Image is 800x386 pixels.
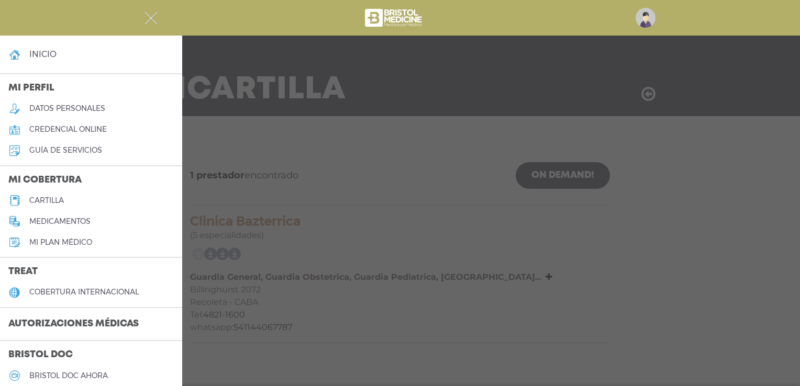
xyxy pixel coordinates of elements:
[29,371,108,380] h5: Bristol doc ahora
[29,146,102,155] h5: guía de servicios
[29,104,105,113] h5: datos personales
[29,49,57,59] h4: inicio
[636,8,655,28] img: profile-placeholder.svg
[29,217,91,226] h5: medicamentos
[29,288,139,297] h5: cobertura internacional
[145,12,158,25] img: Cober_menu-close-white.svg
[363,5,426,30] img: bristol-medicine-blanco.png
[29,238,92,247] h5: Mi plan médico
[29,196,64,205] h5: cartilla
[29,125,107,134] h5: credencial online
